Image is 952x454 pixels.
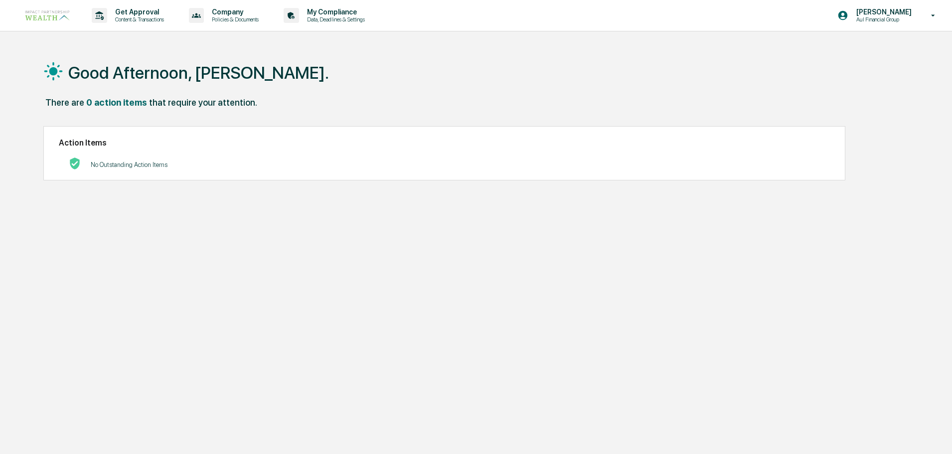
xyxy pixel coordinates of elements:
[86,97,147,108] div: 0 action items
[204,8,264,16] p: Company
[107,16,169,23] p: Content & Transactions
[59,138,830,148] h2: Action Items
[69,157,81,169] img: No Actions logo
[299,16,370,23] p: Data, Deadlines & Settings
[91,161,167,168] p: No Outstanding Action Items
[45,97,84,108] div: There are
[848,8,917,16] p: [PERSON_NAME]
[24,9,72,22] img: logo
[149,97,257,108] div: that require your attention.
[107,8,169,16] p: Get Approval
[848,16,917,23] p: Aul Financial Group
[68,63,329,83] h1: Good Afternoon, [PERSON_NAME].
[299,8,370,16] p: My Compliance
[204,16,264,23] p: Policies & Documents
